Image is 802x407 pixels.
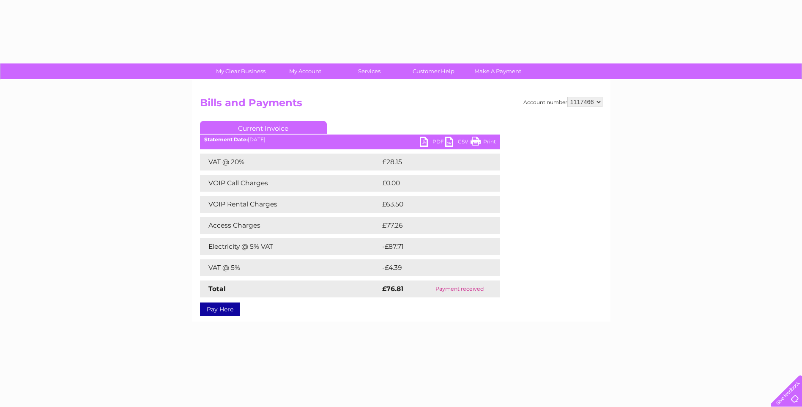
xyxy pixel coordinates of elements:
td: VOIP Rental Charges [200,196,380,213]
td: £0.00 [380,175,481,192]
td: Electricity @ 5% VAT [200,238,380,255]
a: Customer Help [399,63,468,79]
a: My Account [270,63,340,79]
td: VAT @ 5% [200,259,380,276]
a: Services [334,63,404,79]
td: -£87.71 [380,238,483,255]
a: My Clear Business [206,63,276,79]
td: VOIP Call Charges [200,175,380,192]
td: VAT @ 20% [200,154,380,170]
td: £63.50 [380,196,483,213]
a: CSV [445,137,471,149]
div: Account number [523,97,602,107]
a: Current Invoice [200,121,327,134]
td: Access Charges [200,217,380,234]
strong: Total [208,285,226,293]
td: Payment received [419,280,500,297]
a: PDF [420,137,445,149]
div: [DATE] [200,137,500,143]
a: Make A Payment [463,63,533,79]
a: Pay Here [200,302,240,316]
strong: £76.81 [382,285,403,293]
b: Statement Date: [204,136,248,143]
td: £28.15 [380,154,482,170]
td: -£4.39 [380,259,482,276]
a: Print [471,137,496,149]
td: £77.26 [380,217,483,234]
h2: Bills and Payments [200,97,602,113]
